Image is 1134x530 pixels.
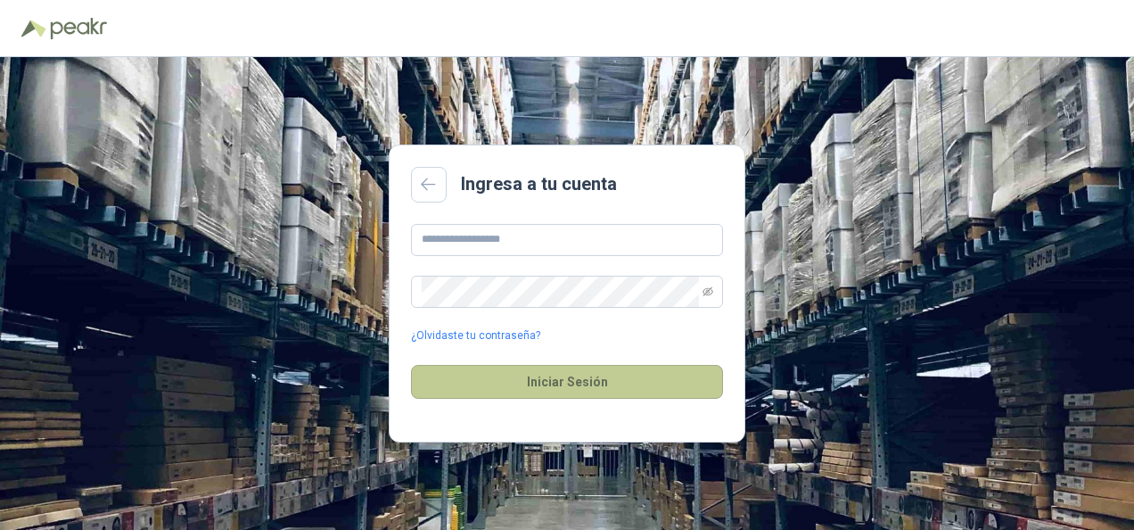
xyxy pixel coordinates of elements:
img: Peakr [50,18,107,39]
button: Iniciar Sesión [411,365,723,399]
span: eye-invisible [703,286,713,297]
img: Logo [21,20,46,37]
h2: Ingresa a tu cuenta [461,170,617,198]
a: ¿Olvidaste tu contraseña? [411,327,540,344]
